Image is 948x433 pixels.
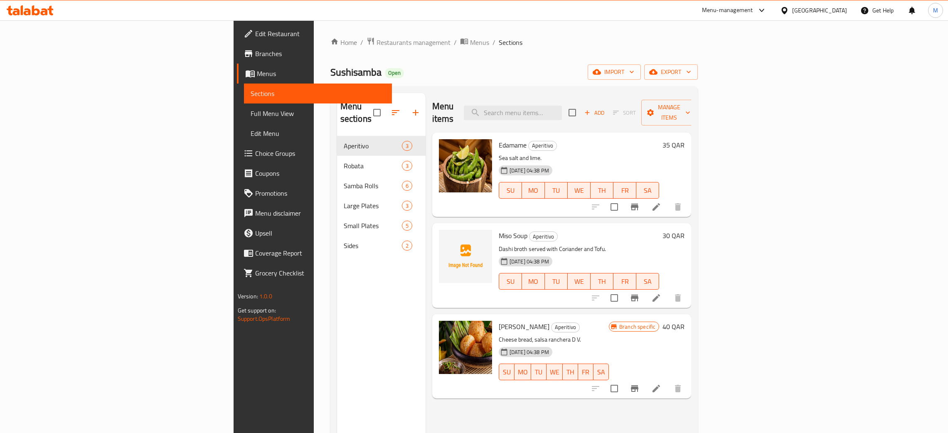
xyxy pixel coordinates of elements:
[237,24,392,44] a: Edit Restaurant
[237,203,392,223] a: Menu disclaimer
[617,185,633,197] span: FR
[933,6,938,15] span: M
[432,100,454,125] h2: Menu items
[337,216,426,236] div: Small Plates5
[337,133,426,259] nav: Menu sections
[402,222,412,230] span: 5
[636,182,659,199] button: SA
[529,231,558,241] div: Aperitivo
[402,142,412,150] span: 3
[237,183,392,203] a: Promotions
[581,366,590,378] span: FR
[237,64,392,84] a: Menus
[237,163,392,183] a: Coupons
[454,37,457,47] li: /
[439,230,492,283] img: Miso Soup
[545,273,568,290] button: TU
[244,123,392,143] a: Edit Menu
[255,168,385,178] span: Coupons
[578,364,593,380] button: FR
[402,182,412,190] span: 6
[548,276,564,288] span: TU
[594,276,610,288] span: TH
[617,276,633,288] span: FR
[529,141,556,150] span: Aperitivo
[571,276,587,288] span: WE
[568,182,591,199] button: WE
[464,106,562,120] input: search
[662,321,685,332] h6: 40 QAR
[545,182,568,199] button: TU
[238,291,258,302] span: Version:
[439,139,492,192] img: Edamame
[377,37,451,47] span: Restaurants management
[255,49,385,59] span: Branches
[581,106,608,119] span: Add item
[255,228,385,238] span: Upsell
[506,258,552,266] span: [DATE] 04:38 PM
[594,67,634,77] span: import
[337,236,426,256] div: Sides2
[525,276,542,288] span: MO
[608,106,641,119] span: Select section first
[499,320,549,333] span: [PERSON_NAME]
[583,108,606,118] span: Add
[606,198,623,216] span: Select to update
[499,273,522,290] button: SU
[525,185,542,197] span: MO
[702,5,753,15] div: Menu-management
[606,380,623,397] span: Select to update
[337,196,426,216] div: Large Plates3
[402,162,412,170] span: 3
[644,64,698,80] button: export
[591,182,613,199] button: TH
[625,379,645,399] button: Branch-specific-item
[499,229,527,242] span: Miso Soup
[499,182,522,199] button: SU
[255,148,385,158] span: Choice Groups
[668,379,688,399] button: delete
[499,139,527,151] span: Edamame
[662,230,685,241] h6: 30 QAR
[563,364,578,380] button: TH
[244,84,392,103] a: Sections
[534,366,543,378] span: TU
[251,108,385,118] span: Full Menu View
[606,289,623,307] span: Select to update
[625,197,645,217] button: Branch-specific-item
[402,141,412,151] div: items
[402,202,412,210] span: 3
[237,263,392,283] a: Grocery Checklist
[571,185,587,197] span: WE
[251,128,385,138] span: Edit Menu
[529,232,557,241] span: Aperitivo
[402,241,412,251] div: items
[593,364,609,380] button: SA
[259,291,272,302] span: 1.0.0
[237,243,392,263] a: Coverage Report
[548,185,564,197] span: TU
[237,44,392,64] a: Branches
[551,322,580,332] div: Aperitivo
[344,141,402,151] span: Aperitivo
[344,221,402,231] span: Small Plates
[648,102,690,123] span: Manage items
[402,242,412,250] span: 2
[385,69,404,76] span: Open
[522,273,545,290] button: MO
[792,6,847,15] div: [GEOGRAPHIC_DATA]
[337,136,426,156] div: Aperitivo3
[255,248,385,258] span: Coverage Report
[367,37,451,48] a: Restaurants management
[564,104,581,121] span: Select section
[237,143,392,163] a: Choice Groups
[344,161,402,171] span: Robata
[581,106,608,119] button: Add
[566,366,575,378] span: TH
[344,181,402,191] div: Samba Rolls
[515,364,531,380] button: MO
[625,288,645,308] button: Branch-specific-item
[522,182,545,199] button: MO
[460,37,489,48] a: Menus
[518,366,528,378] span: MO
